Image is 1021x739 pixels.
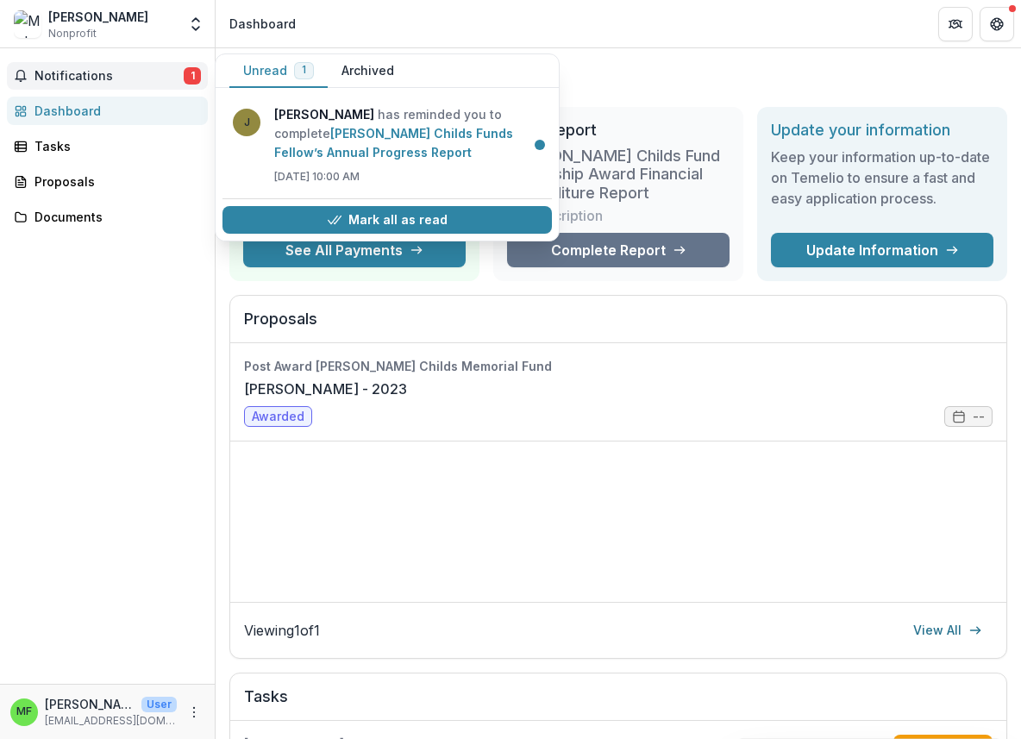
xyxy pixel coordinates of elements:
a: View All [903,617,993,644]
span: 1 [302,64,306,76]
div: Dashboard [34,102,194,120]
div: Documents [34,208,194,226]
p: [PERSON_NAME] [45,695,135,713]
h2: Update your information [771,121,993,140]
a: Tasks [7,132,208,160]
p: User [141,697,177,712]
nav: breadcrumb [222,11,303,36]
button: Archived [328,54,408,88]
span: Nonprofit [48,26,97,41]
button: Unread [229,54,328,88]
a: Proposals [7,167,208,196]
div: Proposals [34,172,194,191]
div: Michelle Fry [16,706,32,717]
a: [PERSON_NAME] - 2023 [244,379,407,399]
div: Dashboard [229,15,296,33]
span: Notifications [34,69,184,84]
div: [PERSON_NAME] [48,8,148,26]
a: Update Information [771,233,993,267]
button: See All Payments [243,233,466,267]
h3: [PERSON_NAME] Childs Fund Fellowship Award Financial Expenditure Report [507,147,730,203]
button: Partners [938,7,973,41]
div: Tasks [34,137,194,155]
p: Viewing 1 of 1 [244,620,320,641]
h2: Next Report [507,121,730,140]
button: Notifications1 [7,62,208,90]
h3: Keep your information up-to-date on Temelio to ensure a fast and easy application process. [771,147,993,209]
button: Get Help [980,7,1014,41]
button: More [184,702,204,723]
h1: Dashboard [229,62,1007,93]
img: Michelle Fry [14,10,41,38]
p: [EMAIL_ADDRESS][DOMAIN_NAME] [45,713,177,729]
a: [PERSON_NAME] Childs Funds Fellow’s Annual Progress Report [274,126,513,160]
h2: Tasks [244,687,993,720]
p: has reminded you to complete [274,105,542,162]
button: Mark all as read [222,206,552,234]
button: Open entity switcher [184,7,208,41]
a: Documents [7,203,208,231]
span: 1 [184,67,201,85]
h2: Proposals [244,310,993,342]
a: Dashboard [7,97,208,125]
a: Complete Report [507,233,730,267]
